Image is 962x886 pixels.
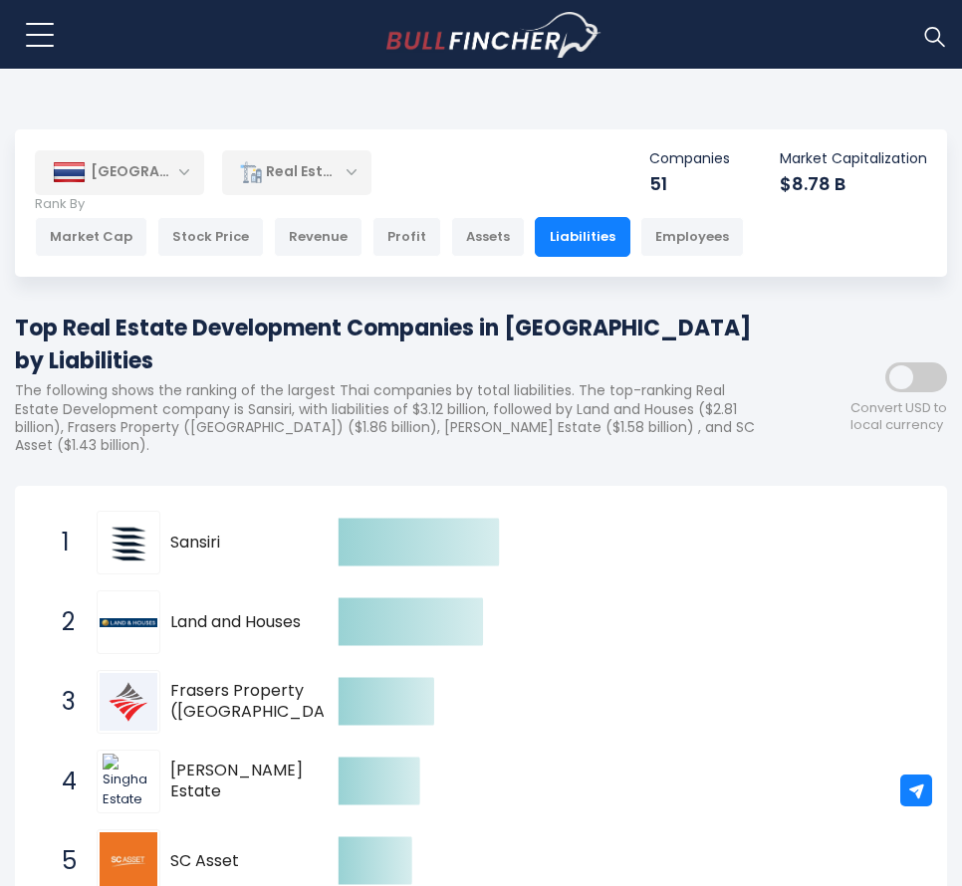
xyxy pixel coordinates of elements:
[170,761,321,802] span: [PERSON_NAME] Estate
[780,172,927,195] div: $8.78 B
[386,12,601,58] img: Bullfincher logo
[52,765,72,798] span: 4
[451,217,525,257] div: Assets
[372,217,441,257] div: Profit
[35,196,744,213] p: Rank By
[103,754,154,809] img: Singha Estate
[157,217,264,257] div: Stock Price
[35,150,204,194] div: [GEOGRAPHIC_DATA]
[170,851,321,872] span: SC Asset
[170,612,321,633] span: Land and Houses
[170,533,321,554] span: Sansiri
[52,685,72,719] span: 3
[52,526,72,559] span: 1
[222,149,371,195] div: Real Estate Development
[100,618,157,627] img: Land and Houses
[35,217,147,257] div: Market Cap
[386,12,601,58] a: Go to homepage
[535,217,630,257] div: Liabilities
[170,681,361,723] span: Frasers Property ([GEOGRAPHIC_DATA])
[100,673,157,731] img: Frasers Property (Thailand)
[649,149,730,167] p: Companies
[640,217,744,257] div: Employees
[850,400,947,434] span: Convert USD to local currency
[780,149,927,167] p: Market Capitalization
[15,381,768,454] p: The following shows the ranking of the largest Thai companies by total liabilities. The top-ranki...
[100,514,157,571] img: Sansiri
[52,844,72,878] span: 5
[52,605,72,639] span: 2
[274,217,362,257] div: Revenue
[649,172,730,195] div: 51
[15,312,768,377] h1: Top Real Estate Development Companies in [GEOGRAPHIC_DATA] by Liabilities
